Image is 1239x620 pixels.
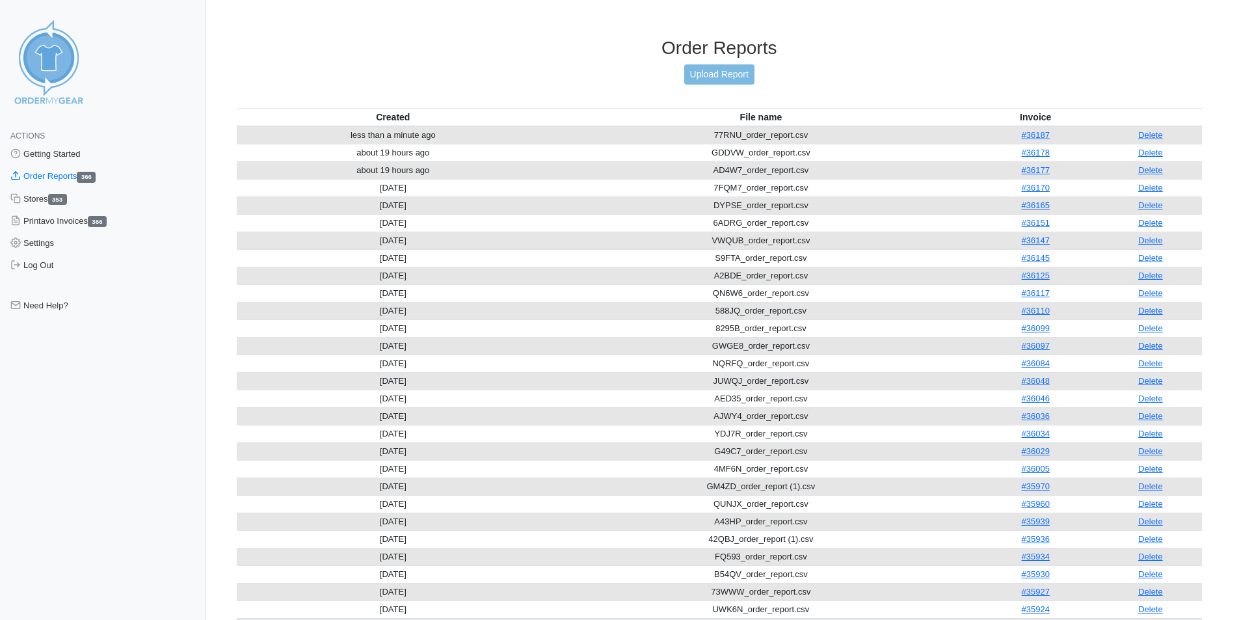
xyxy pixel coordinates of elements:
a: Delete [1138,253,1163,263]
td: [DATE] [237,319,550,337]
td: [DATE] [237,355,550,372]
a: #36178 [1022,148,1050,157]
td: [DATE] [237,460,550,478]
a: Delete [1138,130,1163,140]
td: UWK6N_order_report.csv [550,600,972,618]
a: #36170 [1022,183,1050,193]
a: #36151 [1022,218,1050,228]
a: Delete [1138,358,1163,368]
a: #36165 [1022,200,1050,210]
td: AJWY4_order_report.csv [550,407,972,425]
td: [DATE] [237,530,550,548]
td: [DATE] [237,513,550,530]
td: [DATE] [237,267,550,284]
td: about 19 hours ago [237,161,550,179]
td: A43HP_order_report.csv [550,513,972,530]
h3: Order Reports [237,37,1203,59]
a: Delete [1138,569,1163,579]
td: about 19 hours ago [237,144,550,161]
a: #35939 [1022,517,1050,526]
td: VWQUB_order_report.csv [550,232,972,249]
a: Delete [1138,464,1163,474]
td: 8295B_order_report.csv [550,319,972,337]
td: 4MF6N_order_report.csv [550,460,972,478]
td: B54QV_order_report.csv [550,565,972,583]
td: 42QBJ_order_report (1).csv [550,530,972,548]
td: AD4W7_order_report.csv [550,161,972,179]
td: [DATE] [237,214,550,232]
a: Delete [1138,218,1163,228]
td: [DATE] [237,495,550,513]
a: Delete [1138,499,1163,509]
td: [DATE] [237,179,550,196]
a: Delete [1138,148,1163,157]
a: Delete [1138,446,1163,456]
td: GDDVW_order_report.csv [550,144,972,161]
td: G49C7_order_report.csv [550,442,972,460]
th: Created [237,108,550,126]
a: #36029 [1022,446,1050,456]
a: #36097 [1022,341,1050,351]
a: #36046 [1022,394,1050,403]
a: Delete [1138,323,1163,333]
span: 353 [48,194,67,205]
a: Delete [1138,165,1163,175]
td: [DATE] [237,390,550,407]
td: [DATE] [237,600,550,618]
a: Delete [1138,481,1163,491]
td: YDJ7R_order_report.csv [550,425,972,442]
td: [DATE] [237,249,550,267]
a: Delete [1138,341,1163,351]
td: [DATE] [237,196,550,214]
td: NQRFQ_order_report.csv [550,355,972,372]
th: Invoice [972,108,1099,126]
a: Upload Report [684,64,754,85]
a: Delete [1138,306,1163,316]
td: [DATE] [237,548,550,565]
span: Actions [10,131,45,141]
a: Delete [1138,271,1163,280]
td: 7FQM7_order_report.csv [550,179,972,196]
td: [DATE] [237,425,550,442]
td: [DATE] [237,337,550,355]
td: less than a minute ago [237,126,550,144]
a: Delete [1138,288,1163,298]
td: 6ADRG_order_report.csv [550,214,972,232]
td: S9FTA_order_report.csv [550,249,972,267]
a: #36177 [1022,165,1050,175]
td: [DATE] [237,284,550,302]
a: #35960 [1022,499,1050,509]
td: [DATE] [237,302,550,319]
td: [DATE] [237,407,550,425]
a: #36048 [1022,376,1050,386]
a: #36034 [1022,429,1050,438]
a: Delete [1138,517,1163,526]
a: Delete [1138,587,1163,597]
td: QN6W6_order_report.csv [550,284,972,302]
a: Delete [1138,183,1163,193]
td: FQ593_order_report.csv [550,548,972,565]
a: Delete [1138,604,1163,614]
td: [DATE] [237,442,550,460]
td: GWGE8_order_report.csv [550,337,972,355]
td: [DATE] [237,565,550,583]
a: #36125 [1022,271,1050,280]
a: Delete [1138,429,1163,438]
span: 366 [77,172,96,183]
a: #36117 [1022,288,1050,298]
a: Delete [1138,376,1163,386]
td: QUNJX_order_report.csv [550,495,972,513]
td: A2BDE_order_report.csv [550,267,972,284]
td: [DATE] [237,583,550,600]
a: Delete [1138,534,1163,544]
td: GM4ZD_order_report (1).csv [550,478,972,495]
a: #36145 [1022,253,1050,263]
td: JUWQJ_order_report.csv [550,372,972,390]
td: [DATE] [237,372,550,390]
span: 366 [88,216,107,227]
a: Delete [1138,394,1163,403]
a: #36099 [1022,323,1050,333]
a: #36005 [1022,464,1050,474]
a: #36187 [1022,130,1050,140]
a: #35970 [1022,481,1050,491]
